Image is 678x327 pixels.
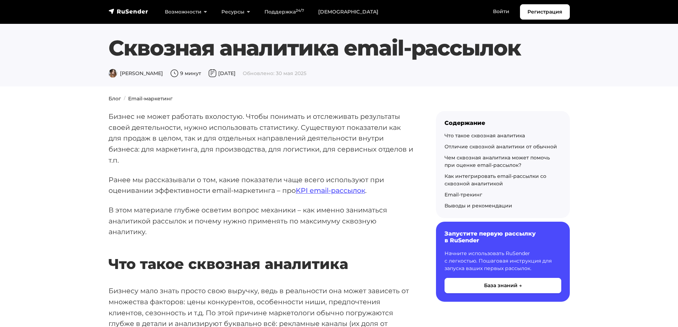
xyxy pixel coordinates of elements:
h1: Сквозная аналитика email-рассылок [109,35,531,61]
a: Возможности [158,5,214,19]
a: Выводы и рекомендации [445,202,512,209]
p: Бизнес не может работать вхолостую. Чтобы понимать и отслеживать результаты своей деятельности, н... [109,111,413,166]
a: [DEMOGRAPHIC_DATA] [311,5,385,19]
a: Отличие сквозной аналитики от обычной [445,143,557,150]
span: [DATE] [208,70,236,77]
a: Войти [486,4,516,19]
img: Дата публикации [208,69,217,78]
sup: 24/7 [296,8,304,13]
p: Ранее мы рассказывали о том, какие показатели чаще всего используют при оценивании эффективности ... [109,174,413,196]
a: Ресурсы [214,5,257,19]
h2: Что такое сквозная аналитика [109,234,413,273]
a: Email-трекинг [445,191,482,198]
span: [PERSON_NAME] [109,70,163,77]
a: KPI email-рассылок [296,186,365,195]
img: RuSender [109,8,148,15]
p: Начните использовать RuSender с легкостью. Пошаговая инструкция для запуска ваших первых рассылок. [445,250,561,272]
img: Время чтения [170,69,179,78]
nav: breadcrumb [104,95,574,102]
a: Что такое сквозная аналитика [445,132,525,139]
h6: Запустите первую рассылку в RuSender [445,230,561,244]
p: В этом материале глубже осветим вопрос механики – как именно заниматься аналитикой рассылок и поч... [109,205,413,237]
a: Как интегрировать email-рассылки со сквозной аналитикой [445,173,546,187]
div: Содержание [445,120,561,126]
button: База знаний → [445,278,561,293]
span: Обновлено: 30 мая 2025 [243,70,306,77]
a: Чем сквозная аналитика может помочь при оценке email-рассылок? [445,154,550,168]
span: 9 минут [170,70,201,77]
a: Регистрация [520,4,570,20]
a: Блог [109,95,121,102]
li: Email-маркетинг [121,95,173,102]
a: Поддержка24/7 [257,5,311,19]
a: Запустите первую рассылку в RuSender Начните использовать RuSender с легкостью. Пошаговая инструк... [436,222,570,301]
